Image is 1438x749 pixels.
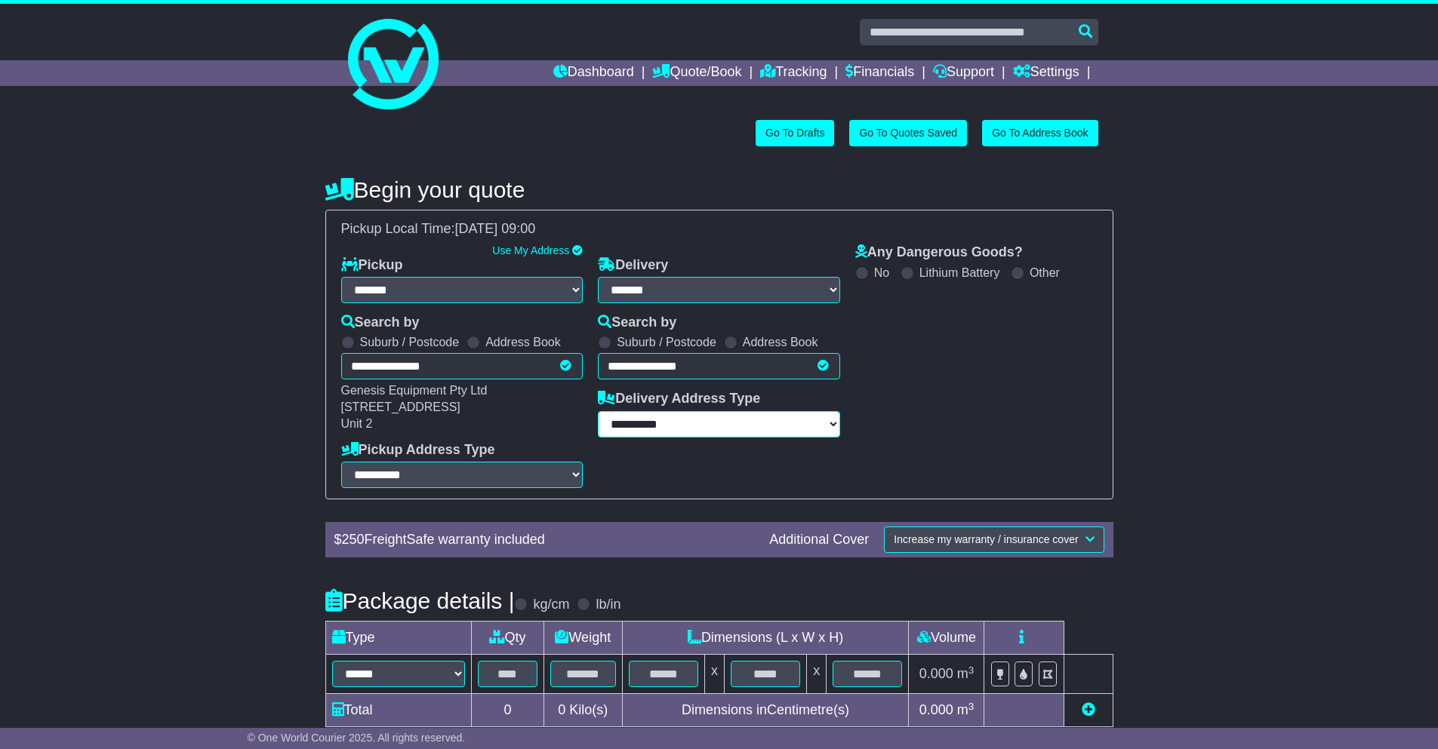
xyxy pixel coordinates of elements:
[471,622,543,655] td: Qty
[1013,60,1079,86] a: Settings
[743,335,818,349] label: Address Book
[982,120,1098,146] a: Go To Address Book
[341,417,373,430] span: Unit 2
[909,622,984,655] td: Volume
[957,702,975,717] span: m
[553,60,634,86] a: Dashboard
[543,694,622,727] td: Kilo(s)
[617,335,716,349] label: Suburb / Postcode
[756,120,834,146] a: Go To Drafts
[919,702,953,717] span: 0.000
[1030,266,1060,280] label: Other
[598,315,676,331] label: Search by
[598,391,760,407] label: Delivery Address Type
[325,622,471,655] td: Type
[455,221,536,236] span: [DATE] 09:00
[341,257,403,274] label: Pickup
[919,666,953,681] span: 0.000
[884,526,1104,553] button: Increase my warranty / insurance cover
[341,401,460,413] span: [STREET_ADDRESS]
[855,244,1023,261] label: Any Dangerous Goods?
[622,694,909,727] td: Dimensions in Centimetre(s)
[341,384,488,397] span: Genesis Equipment Pty Ltd
[543,622,622,655] td: Weight
[471,694,543,727] td: 0
[342,532,365,547] span: 250
[334,221,1105,238] div: Pickup Local Time:
[894,533,1078,545] span: Increase my warranty / insurance cover
[807,655,827,694] td: x
[341,442,495,459] label: Pickup Address Type
[849,120,967,146] a: Go To Quotes Saved
[327,532,762,548] div: $ FreightSafe warranty included
[1082,702,1095,717] a: Add new item
[762,532,876,548] div: Additional Cover
[341,315,420,331] label: Search by
[968,665,975,676] sup: 3
[957,666,975,681] span: m
[596,597,620,613] label: lb/in
[325,588,515,613] h4: Package details |
[760,60,827,86] a: Tracking
[919,266,1000,280] label: Lithium Battery
[704,655,724,694] td: x
[485,335,561,349] label: Address Book
[622,622,909,655] td: Dimensions (L x W x H)
[360,335,460,349] label: Suburb / Postcode
[652,60,741,86] a: Quote/Book
[933,60,994,86] a: Support
[325,177,1113,202] h4: Begin your quote
[968,701,975,712] sup: 3
[533,597,569,613] label: kg/cm
[845,60,914,86] a: Financials
[874,266,889,280] label: No
[248,732,466,744] span: © One World Courier 2025. All rights reserved.
[492,244,569,256] a: Use My Address
[325,694,471,727] td: Total
[598,257,668,274] label: Delivery
[558,702,565,717] span: 0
